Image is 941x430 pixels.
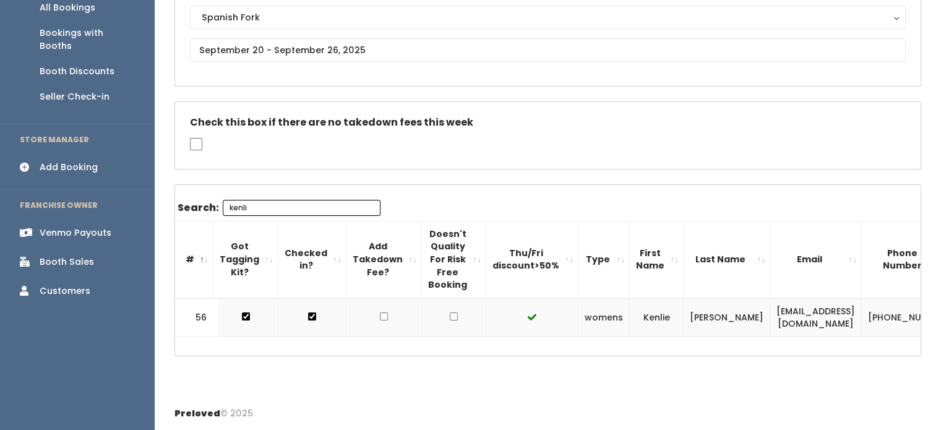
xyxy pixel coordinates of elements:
th: First Name: activate to sort column ascending [630,221,684,298]
th: Type: activate to sort column ascending [578,221,630,298]
div: Venmo Payouts [40,226,111,239]
div: Spanish Fork [202,11,894,24]
h5: Check this box if there are no takedown fees this week [190,117,906,128]
td: womens [578,298,630,337]
td: [PERSON_NAME] [684,298,770,337]
div: Booth Discounts [40,65,114,78]
th: #: activate to sort column descending [170,221,213,298]
td: [EMAIL_ADDRESS][DOMAIN_NAME] [770,298,862,337]
th: Add Takedown Fee?: activate to sort column ascending [346,221,422,298]
div: Customers [40,285,90,298]
div: © 2025 [174,397,253,420]
span: Preloved [174,407,220,419]
td: 56 [175,298,218,337]
td: Kenlie [630,298,684,337]
label: Search: [178,200,380,216]
div: Bookings with Booths [40,27,135,53]
button: Spanish Fork [190,6,906,29]
input: Search: [223,200,380,216]
div: Booth Sales [40,256,94,269]
div: All Bookings [40,1,95,14]
th: Email: activate to sort column ascending [770,221,862,298]
th: Got Tagging Kit?: activate to sort column ascending [213,221,278,298]
div: Seller Check-in [40,90,110,103]
th: Checked in?: activate to sort column ascending [278,221,346,298]
div: Add Booking [40,161,98,174]
th: Thu/Fri discount&gt;50%: activate to sort column ascending [486,221,578,298]
th: Last Name: activate to sort column ascending [684,221,770,298]
th: Doesn't Quality For Risk Free Booking : activate to sort column ascending [422,221,486,298]
input: September 20 - September 26, 2025 [190,38,906,62]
